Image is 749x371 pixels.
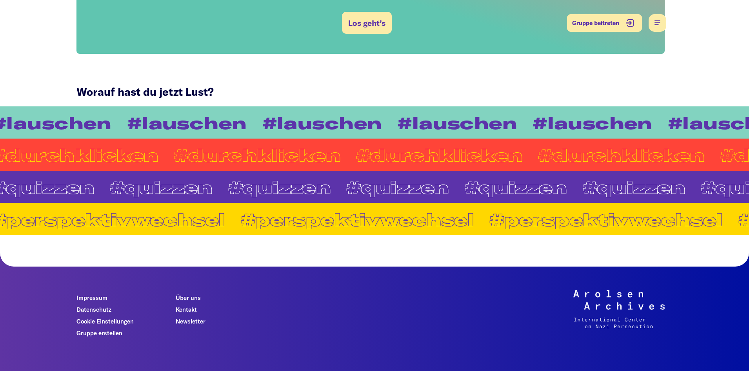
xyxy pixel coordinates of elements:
[102,179,220,195] a: #quizzen
[166,146,348,163] a: #durchklicken
[76,85,673,99] h5: Worauf hast du jetzt Lust?
[76,318,134,325] a: Cookie Einstellungen
[176,318,205,325] a: Newsletter
[531,146,713,163] a: #durchklicken
[233,211,482,227] a: #Perspektivwechsel
[390,114,525,131] a: #lauschen
[348,18,385,27] span: Los geht’s
[342,12,392,34] a: Los geht’s
[176,306,197,313] a: Kontakt
[573,290,665,329] img: Logo
[76,329,122,336] a: Gruppe erstellen
[255,114,390,131] a: #lauschen
[482,211,731,227] a: #Perspektivwechsel
[120,114,255,131] a: #lauschen
[76,306,111,313] a: Datenschutz
[176,294,201,301] a: Über uns
[457,179,575,195] a: #quizzen
[575,179,693,195] a: #quizzen
[339,179,457,195] a: #quizzen
[525,114,660,131] a: #lauschen
[221,179,339,195] a: #quizzen
[76,294,107,301] a: Impressum
[349,146,531,163] a: #durchklicken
